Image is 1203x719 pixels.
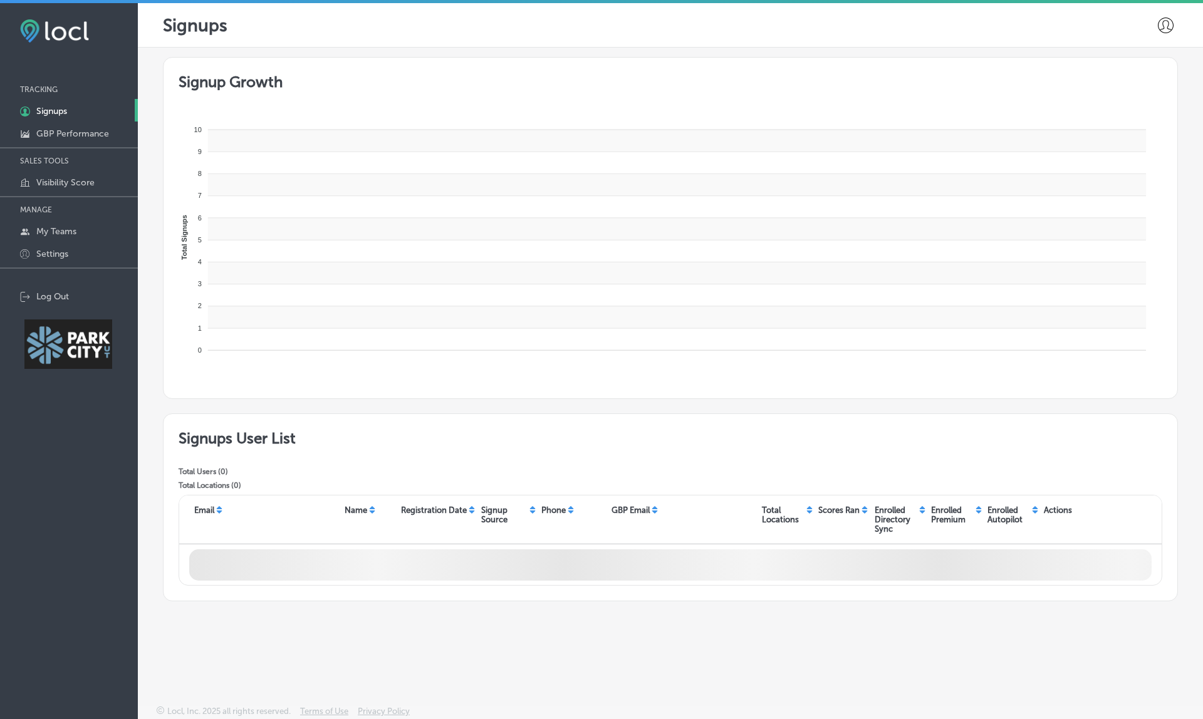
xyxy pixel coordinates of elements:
[198,170,202,177] tspan: 8
[762,505,805,524] p: Total Locations
[24,319,112,369] img: Park City
[179,481,296,490] p: Total Locations ( 0 )
[1044,505,1072,515] p: Actions
[198,192,202,199] tspan: 7
[198,258,202,266] tspan: 4
[818,505,860,515] p: Scores Ran
[179,73,1162,91] h2: Signup Growth
[36,291,69,302] p: Log Out
[875,505,917,534] p: Enrolled Directory Sync
[36,106,67,116] p: Signups
[931,505,974,524] p: Enrolled Premium
[36,226,76,237] p: My Teams
[194,505,214,515] p: Email
[163,15,227,36] p: Signups
[198,214,202,222] tspan: 6
[179,467,296,476] p: Total Users ( 0 )
[401,505,467,515] p: Registration Date
[198,236,202,244] tspan: 5
[180,215,188,260] text: Total Signups
[198,346,202,354] tspan: 0
[541,505,566,515] p: Phone
[20,19,89,43] img: fda3e92497d09a02dc62c9cd864e3231.png
[36,177,95,188] p: Visibility Score
[198,280,202,287] tspan: 3
[198,303,202,310] tspan: 2
[179,429,296,447] h2: Signups User List
[167,706,291,716] p: Locl, Inc. 2025 all rights reserved.
[36,249,68,259] p: Settings
[987,505,1030,524] p: Enrolled Autopilot
[612,505,650,515] p: GBP Email
[198,148,202,155] tspan: 9
[194,126,202,133] tspan: 10
[36,128,109,139] p: GBP Performance
[198,324,202,332] tspan: 1
[345,505,367,515] p: Name
[481,505,528,524] p: Signup Source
